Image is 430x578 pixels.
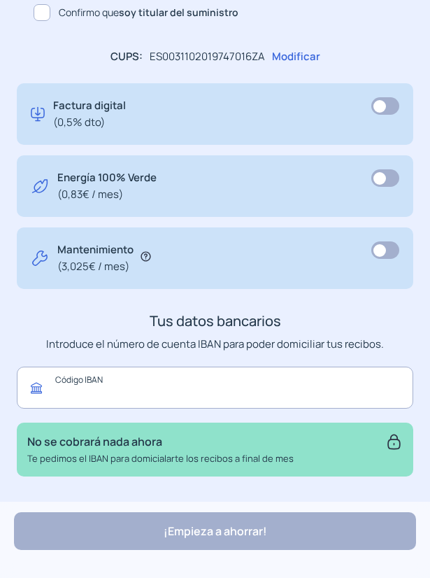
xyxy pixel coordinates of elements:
span: (0,83€ / mes) [57,186,157,203]
p: Factura digital [53,97,126,131]
p: Modificar [272,48,320,65]
p: Energía 100% Verde [57,169,157,203]
span: Confirmo que [59,5,238,20]
span: (0,5% dto) [53,114,126,131]
p: CUPS: [110,48,143,65]
p: Te pedimos el IBAN para domicialarte los recibos a final de mes [27,451,294,466]
img: tool.svg [31,241,49,275]
b: soy titular del suministro [119,6,238,19]
p: ES0031102019747016ZA [150,48,265,65]
img: energy-green.svg [31,169,49,203]
img: secure.svg [385,433,403,451]
p: Mantenimiento [57,241,134,275]
img: digital-invoice.svg [31,97,45,131]
h3: Tus datos bancarios [17,310,413,332]
p: Introduce el número de cuenta IBAN para poder domiciliar tus recibos. [17,336,413,353]
p: No se cobrará nada ahora [27,433,294,451]
span: (3,025€ / mes) [57,258,134,275]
